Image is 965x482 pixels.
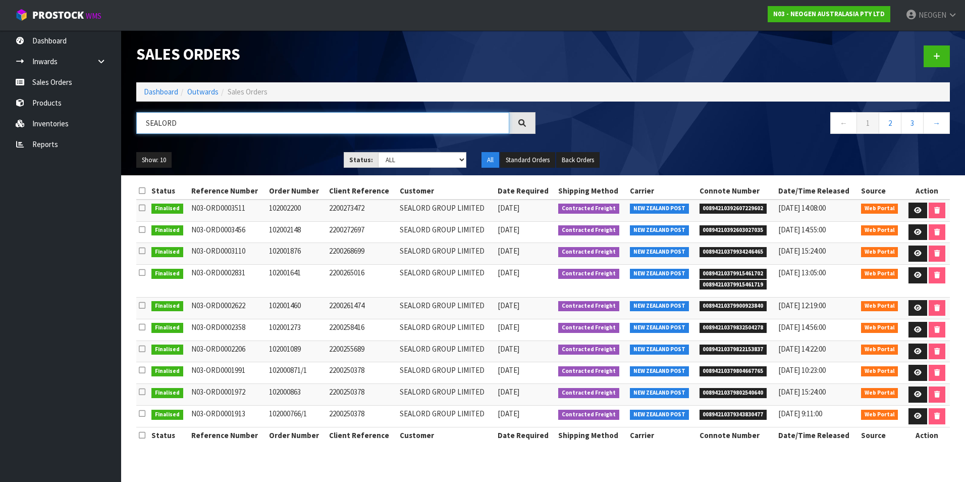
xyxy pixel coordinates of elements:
span: [DATE] [498,225,519,234]
span: [DATE] [498,387,519,397]
th: Connote Number [697,427,776,444]
td: 102000871/1 [266,362,327,384]
strong: N03 - NEOGEN AUSTRALASIA PTY LTD [773,10,885,18]
span: 00894210379802540640 [700,388,767,398]
span: Contracted Freight [558,388,619,398]
span: NEW ZEALAND POST [630,301,689,311]
span: Finalised [151,345,183,355]
th: Date Required [495,427,556,444]
span: Web Portal [861,204,898,214]
td: 2200250378 [327,362,397,384]
td: 102001273 [266,319,327,341]
strong: Status: [349,156,373,164]
td: SEALORD GROUP LIMITED [397,384,495,406]
span: [DATE] 15:24:00 [778,246,826,256]
th: Client Reference [327,427,397,444]
span: 00894210379934246465 [700,247,767,257]
td: N03-ORD0002622 [189,297,266,319]
td: 2200258416 [327,319,397,341]
span: [DATE] [498,301,519,310]
td: 102001089 [266,341,327,362]
td: N03-ORD0002831 [189,265,266,297]
a: 2 [879,112,901,134]
span: NEW ZEALAND POST [630,345,689,355]
span: Contracted Freight [558,410,619,420]
span: Sales Orders [228,87,267,97]
th: Shipping Method [556,427,627,444]
th: Customer [397,183,495,199]
th: Action [904,183,950,199]
small: WMS [86,11,101,21]
span: Contracted Freight [558,345,619,355]
td: 102002148 [266,221,327,243]
span: NEW ZEALAND POST [630,366,689,376]
span: 00894210379915461702 [700,269,767,279]
span: [DATE] 10:23:00 [778,365,826,375]
a: ← [830,112,857,134]
span: Finalised [151,269,183,279]
span: [DATE] 14:08:00 [778,203,826,213]
span: Web Portal [861,366,898,376]
a: 1 [856,112,879,134]
td: N03-ORD0003110 [189,243,266,265]
a: Outwards [187,87,219,97]
th: Status [149,183,189,199]
span: 00894210379343830477 [700,410,767,420]
td: N03-ORD0003456 [189,221,266,243]
span: Finalised [151,247,183,257]
td: SEALORD GROUP LIMITED [397,319,495,341]
span: NEW ZEALAND POST [630,269,689,279]
button: Standard Orders [500,152,555,168]
span: NEW ZEALAND POST [630,410,689,420]
span: [DATE] 14:22:00 [778,344,826,354]
td: 2200250378 [327,406,397,427]
td: SEALORD GROUP LIMITED [397,200,495,221]
th: Reference Number [189,183,266,199]
td: 2200261474 [327,297,397,319]
span: Web Portal [861,410,898,420]
nav: Page navigation [551,112,950,137]
span: [DATE] 15:24:00 [778,387,826,397]
span: Finalised [151,301,183,311]
span: NEW ZEALAND POST [630,225,689,235]
td: N03-ORD0001972 [189,384,266,406]
span: [DATE] [498,268,519,277]
span: NEW ZEALAND POST [630,323,689,333]
a: Dashboard [144,87,178,97]
td: 102002200 [266,200,327,221]
th: Customer [397,427,495,444]
th: Client Reference [327,183,397,199]
span: Web Portal [861,225,898,235]
th: Status [149,427,189,444]
th: Carrier [627,183,697,199]
td: 102001876 [266,243,327,265]
span: Web Portal [861,269,898,279]
td: 102000766/1 [266,406,327,427]
button: All [481,152,499,168]
span: Web Portal [861,345,898,355]
th: Source [859,427,904,444]
th: Reference Number [189,427,266,444]
td: SEALORD GROUP LIMITED [397,406,495,427]
td: N03-ORD0001991 [189,362,266,384]
span: Contracted Freight [558,225,619,235]
a: 3 [901,112,924,134]
span: [DATE] [498,322,519,332]
span: [DATE] [498,203,519,213]
td: 102001641 [266,265,327,297]
img: cube-alt.png [15,9,28,21]
td: SEALORD GROUP LIMITED [397,341,495,362]
th: Date Required [495,183,556,199]
td: 2200255689 [327,341,397,362]
span: Contracted Freight [558,247,619,257]
td: SEALORD GROUP LIMITED [397,265,495,297]
span: Web Portal [861,247,898,257]
span: [DATE] 14:56:00 [778,322,826,332]
span: Contracted Freight [558,204,619,214]
td: SEALORD GROUP LIMITED [397,243,495,265]
span: Contracted Freight [558,269,619,279]
th: Action [904,427,950,444]
td: 2200273472 [327,200,397,221]
span: [DATE] 12:19:00 [778,301,826,310]
span: [DATE] 9:11:00 [778,409,822,418]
